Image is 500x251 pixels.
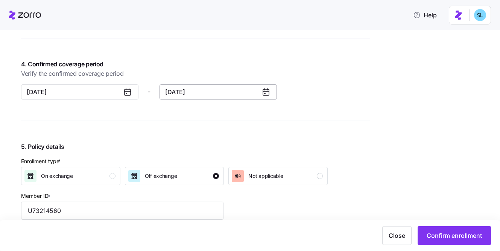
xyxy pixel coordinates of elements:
[427,231,482,240] span: Confirm enrollment
[21,202,223,220] input: Type Member ID
[21,192,52,200] label: Member ID
[418,226,491,245] button: Confirm enrollment
[389,231,405,240] span: Close
[413,11,437,20] span: Help
[160,84,277,99] input: MM/DD/YYYY
[145,172,177,180] span: Off exchange
[41,172,73,180] span: On exchange
[21,84,138,99] input: MM/DD/YYYY
[21,60,370,69] span: 4. Confirmed coverage period
[407,8,443,23] button: Help
[21,157,62,165] div: Enrollment type
[21,69,370,78] span: Verify the confirmed coverage period
[248,172,283,180] span: Not applicable
[474,9,486,21] img: 7c620d928e46699fcfb78cede4daf1d1
[148,87,150,96] span: -
[382,226,412,245] button: Close
[21,142,328,152] span: 5. Policy details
